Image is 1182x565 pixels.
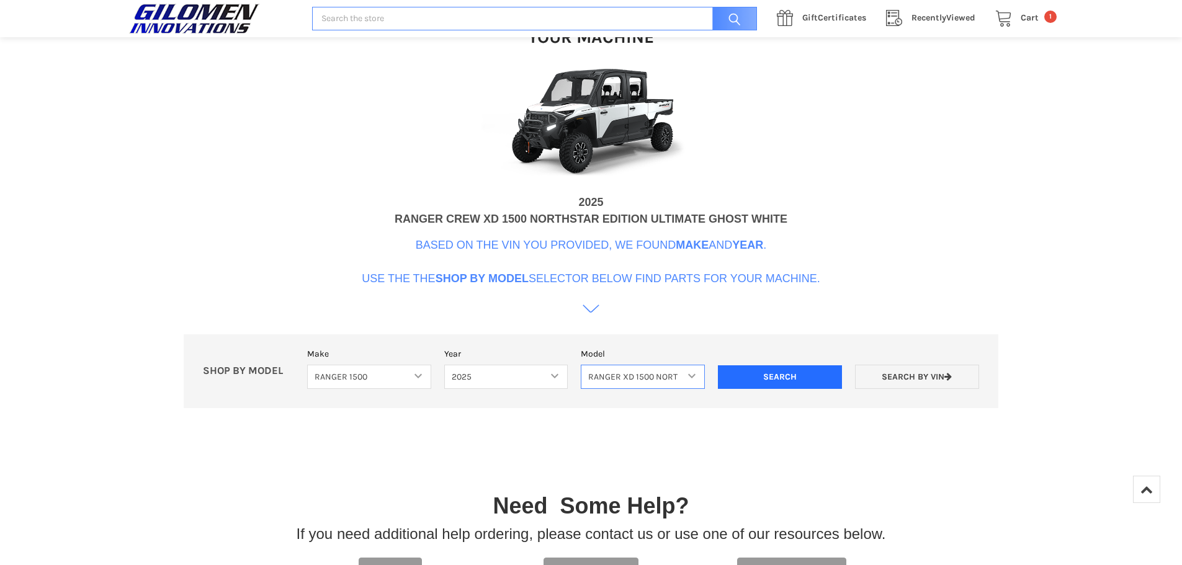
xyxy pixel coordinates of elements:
span: Gift [802,12,818,23]
a: GILOMEN INNOVATIONS [126,3,299,34]
img: GILOMEN INNOVATIONS [126,3,262,34]
span: 1 [1044,11,1057,23]
div: RANGER CREW XD 1500 NORTHSTAR EDITION ULTIMATE GHOST WHITE [395,211,787,228]
span: Certificates [802,12,866,23]
label: Year [444,347,568,360]
p: If you need additional help ordering, please contact us or use one of our resources below. [297,523,886,545]
img: VIN Image [467,55,715,194]
a: Cart 1 [988,11,1057,26]
p: Need Some Help? [493,489,689,523]
b: Shop By Model [436,272,529,285]
b: Make [676,239,709,251]
a: GiftCertificates [770,11,879,26]
span: Viewed [911,12,975,23]
a: Search by VIN [855,365,979,389]
p: Based on the VIN you provided, we found and . Use the the selector below find parts for your mach... [362,237,820,287]
input: Search [718,365,842,389]
b: Year [732,239,763,251]
p: SHOP BY MODEL [197,365,301,378]
a: RecentlyViewed [879,11,988,26]
input: Search [706,7,757,31]
span: Recently [911,12,946,23]
div: 2025 [578,194,603,211]
label: Model [581,347,705,360]
input: Search the store [312,7,757,31]
label: Make [307,347,431,360]
span: Cart [1021,12,1039,23]
a: Top of Page [1133,476,1160,503]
